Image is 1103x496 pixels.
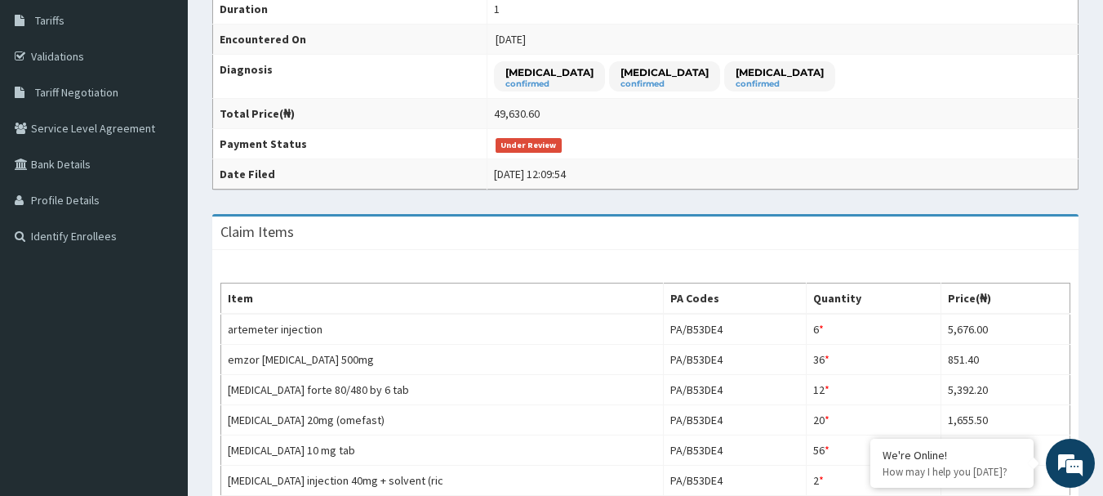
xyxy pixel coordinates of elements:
[620,80,709,88] small: confirmed
[8,326,311,383] textarea: Type your message and hit 'Enter'
[941,284,1070,315] th: Price(₦)
[807,405,941,436] td: 20
[663,284,807,315] th: PA Codes
[736,80,824,88] small: confirmed
[494,1,500,17] div: 1
[496,32,526,47] span: [DATE]
[496,138,562,153] span: Under Review
[663,466,807,496] td: PA/B53DE4
[494,166,566,182] div: [DATE] 12:09:54
[221,466,664,496] td: [MEDICAL_DATA] injection 40mg + solvent (ric
[663,314,807,345] td: PA/B53DE4
[663,436,807,466] td: PA/B53DE4
[85,92,274,113] div: Chat with us now
[505,80,594,88] small: confirmed
[213,159,487,190] th: Date Filed
[221,314,664,345] td: artemeter injection
[95,145,225,311] span: We're online!
[35,85,118,100] span: Tariff Negotiation
[807,375,941,405] td: 12
[883,465,1021,479] p: How may I help you today?
[213,99,487,129] th: Total Price(₦)
[941,405,1070,436] td: 1,655.50
[941,436,1070,466] td: 3,311.00
[807,345,941,375] td: 36
[620,65,709,79] p: [MEDICAL_DATA]
[494,105,540,122] div: 49,630.60
[736,65,824,79] p: [MEDICAL_DATA]
[213,55,487,99] th: Diagnosis
[30,82,66,123] img: d_794563401_company_1708531726252_794563401
[941,314,1070,345] td: 5,676.00
[807,436,941,466] td: 56
[268,8,307,47] div: Minimize live chat window
[941,375,1070,405] td: 5,392.20
[221,405,664,436] td: [MEDICAL_DATA] 20mg (omefast)
[221,345,664,375] td: emzor [MEDICAL_DATA] 500mg
[883,448,1021,462] div: We're Online!
[35,13,64,28] span: Tariffs
[220,225,294,239] h3: Claim Items
[807,466,941,496] td: 2
[221,284,664,315] th: Item
[807,314,941,345] td: 6
[213,129,487,159] th: Payment Status
[213,25,487,55] th: Encountered On
[663,405,807,436] td: PA/B53DE4
[221,436,664,466] td: [MEDICAL_DATA] 10 mg tab
[221,375,664,405] td: [MEDICAL_DATA] forte 80/480 by 6 tab
[941,345,1070,375] td: 851.40
[663,345,807,375] td: PA/B53DE4
[807,284,941,315] th: Quantity
[663,375,807,405] td: PA/B53DE4
[505,65,594,79] p: [MEDICAL_DATA]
